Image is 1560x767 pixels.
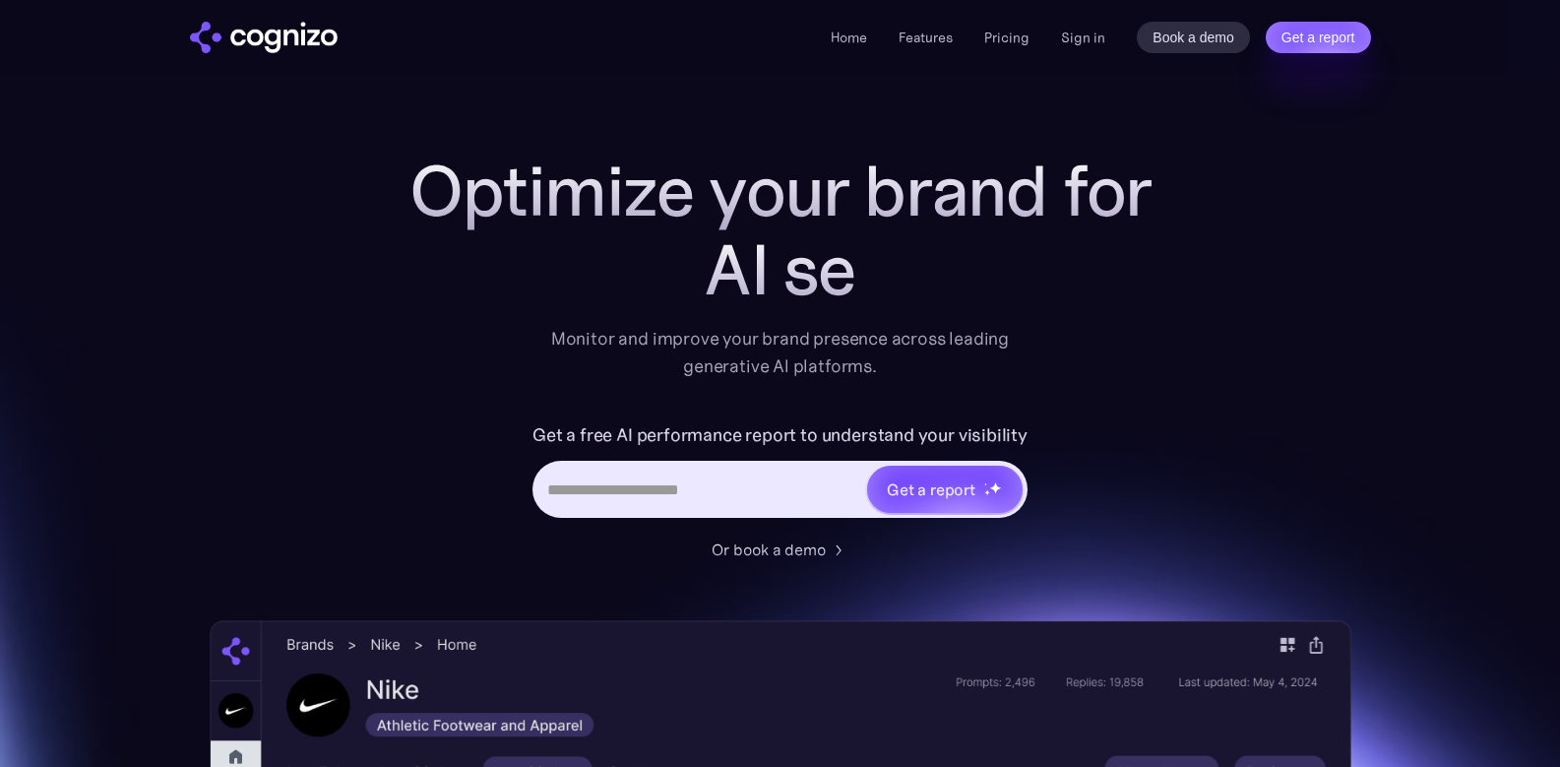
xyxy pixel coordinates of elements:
img: star [984,489,991,496]
a: home [190,22,338,53]
img: star [989,481,1002,494]
div: AI se [387,230,1174,309]
a: Book a demo [1137,22,1250,53]
div: Monitor and improve your brand presence across leading generative AI platforms. [538,325,1023,380]
a: Sign in [1061,26,1105,49]
a: Features [899,29,953,46]
div: Get a report [887,478,975,501]
div: Or book a demo [712,538,826,561]
a: Get a reportstarstarstar [865,464,1025,515]
img: cognizo logo [190,22,338,53]
a: Or book a demo [712,538,849,561]
form: Hero URL Input Form [532,419,1028,528]
img: star [984,482,987,485]
a: Home [831,29,867,46]
a: Get a report [1266,22,1371,53]
a: Pricing [984,29,1030,46]
h1: Optimize your brand for [387,152,1174,230]
label: Get a free AI performance report to understand your visibility [532,419,1028,451]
